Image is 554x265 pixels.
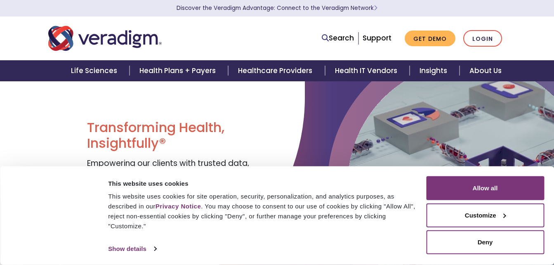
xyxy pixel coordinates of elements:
[322,33,354,44] a: Search
[228,60,325,81] a: Healthcare Providers
[177,4,377,12] a: Discover the Veradigm Advantage: Connect to the Veradigm NetworkLearn More
[426,176,544,200] button: Allow all
[87,158,269,204] span: Empowering our clients with trusted data, insights, and solutions to help reduce costs and improv...
[130,60,228,81] a: Health Plans + Payers
[156,203,201,210] a: Privacy Notice
[426,230,544,254] button: Deny
[463,30,502,47] a: Login
[374,4,377,12] span: Learn More
[405,31,455,47] a: Get Demo
[87,120,271,151] h1: Transforming Health, Insightfully®
[108,192,417,231] div: This website uses cookies for site operation, security, personalization, and analytics purposes, ...
[460,60,512,81] a: About Us
[108,178,417,188] div: This website uses cookies
[61,60,130,81] a: Life Sciences
[48,25,162,52] img: Veradigm logo
[426,203,544,227] button: Customize
[108,243,156,255] a: Show details
[410,60,460,81] a: Insights
[363,33,391,43] a: Support
[325,60,410,81] a: Health IT Vendors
